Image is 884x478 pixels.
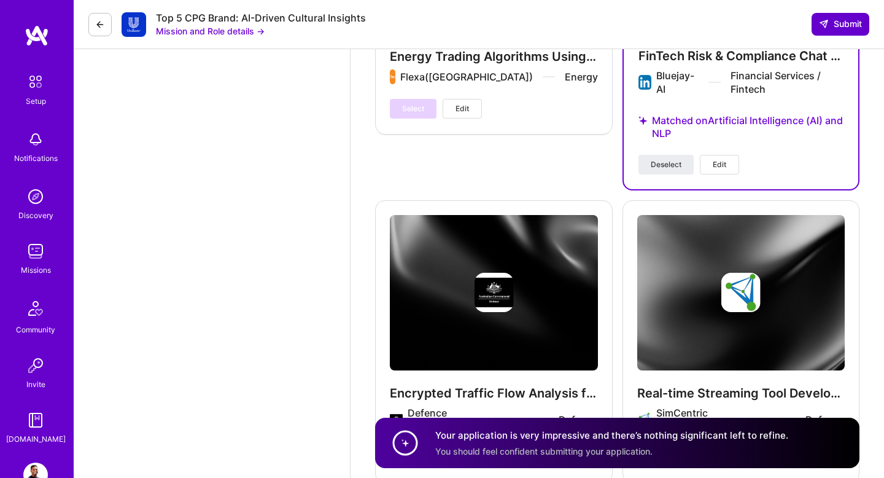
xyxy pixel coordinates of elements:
[443,99,482,119] button: Edit
[638,75,652,90] img: Company logo
[21,294,50,323] img: Community
[6,433,66,445] div: [DOMAIN_NAME]
[122,12,146,37] img: Company Logo
[638,116,647,125] i: icon StarsPurple
[700,155,739,174] button: Edit
[26,378,45,391] div: Invite
[713,159,726,170] span: Edit
[95,20,105,29] i: icon LeftArrowDark
[26,95,46,108] div: Setup
[23,69,48,95] img: setup
[23,353,48,378] img: Invite
[656,69,843,96] div: Bluejay-AI Financial Services / Fintech
[156,25,265,37] button: Mission and Role details →
[23,127,48,152] img: bell
[25,25,49,47] img: logo
[812,13,869,35] div: null
[21,264,51,276] div: Missions
[23,239,48,264] img: teamwork
[435,429,788,442] h4: Your application is very impressive and there’s nothing significant left to refine.
[16,323,55,336] div: Community
[18,209,53,222] div: Discovery
[14,152,58,165] div: Notifications
[812,13,869,35] button: Submit
[819,19,829,29] i: icon SendLight
[435,445,653,456] span: You should feel confident submitting your application.
[708,82,721,83] img: divider
[638,155,694,174] button: Deselect
[156,12,366,25] div: Top 5 CPG Brand: AI-Driven Cultural Insights
[23,184,48,209] img: discovery
[456,103,469,114] span: Edit
[638,48,844,64] h4: FinTech Risk & Compliance Chat App
[638,100,844,155] div: Matched on Artificial Intelligence (AI) and NLP
[23,408,48,433] img: guide book
[651,159,681,170] span: Deselect
[819,18,862,30] span: Submit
